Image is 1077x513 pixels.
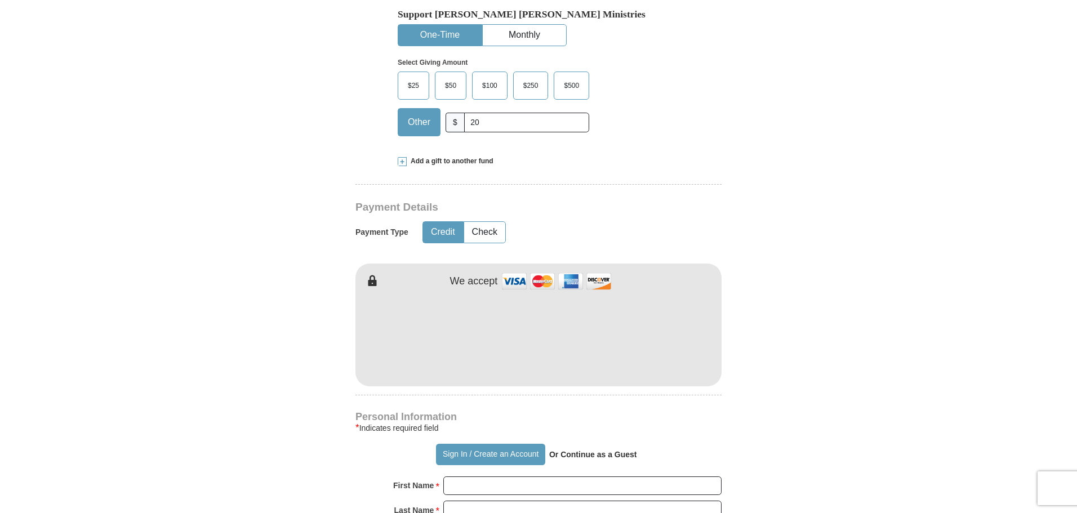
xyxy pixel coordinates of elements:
button: One-Time [398,25,482,46]
input: Other Amount [464,113,589,132]
strong: Or Continue as a Guest [549,450,637,459]
span: Other [402,114,436,131]
div: Indicates required field [355,421,722,435]
span: $ [446,113,465,132]
span: $50 [439,77,462,94]
span: $500 [558,77,585,94]
strong: First Name [393,478,434,493]
button: Credit [423,222,463,243]
span: $100 [477,77,503,94]
button: Sign In / Create an Account [436,444,545,465]
span: $25 [402,77,425,94]
h5: Payment Type [355,227,408,237]
h4: We accept [450,275,498,288]
img: credit cards accepted [500,269,613,293]
strong: Select Giving Amount [398,59,468,66]
h5: Support [PERSON_NAME] [PERSON_NAME] Ministries [398,8,679,20]
span: Add a gift to another fund [407,157,493,166]
button: Check [464,222,505,243]
h4: Personal Information [355,412,722,421]
span: $250 [518,77,544,94]
h3: Payment Details [355,201,643,214]
button: Monthly [483,25,566,46]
